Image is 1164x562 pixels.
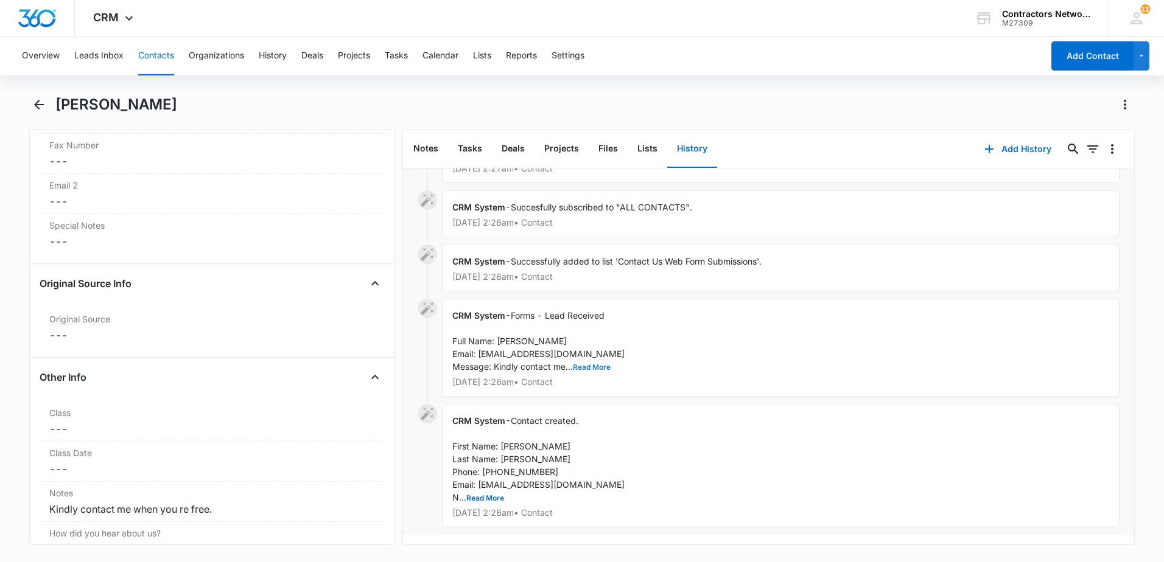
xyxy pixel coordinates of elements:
[422,36,458,75] button: Calendar
[49,462,375,476] dd: ---
[452,310,505,321] span: CRM System
[49,406,375,419] label: Class
[452,415,505,426] span: CRM System
[55,95,177,114] h1: [PERSON_NAME]
[49,542,375,557] dd: ---
[40,370,86,384] h4: Other Info
[442,245,1120,291] div: -
[40,174,385,214] div: Email 2---
[365,367,385,387] button: Close
[452,415,625,502] span: Contact created. First Name: [PERSON_NAME] Last Name: [PERSON_NAME] Phone: [PHONE_NUMBER] Email: ...
[93,11,119,24] span: CRM
[49,154,375,168] dd: ---
[628,130,667,168] button: Lists
[452,310,625,372] span: Forms - Lead Received Full Name: [PERSON_NAME] Email: [EMAIL_ADDRESS][DOMAIN_NAME] Message: Kindl...
[49,502,375,516] div: Kindly contact me when you re free.
[442,299,1120,397] div: -
[448,130,492,168] button: Tasks
[1103,139,1122,159] button: Overflow Menu
[1051,41,1134,71] button: Add Contact
[365,274,385,293] button: Close
[40,442,385,482] div: Class Date---
[473,36,491,75] button: Lists
[49,194,375,209] dd: ---
[49,421,375,436] dd: ---
[40,482,385,522] div: NotesKindly contact me when you re free.
[1083,139,1103,159] button: Filters
[452,378,1109,386] p: [DATE] 2:26am • Contact
[589,130,628,168] button: Files
[40,214,385,254] div: Special Notes---
[573,364,611,371] button: Read More
[40,276,131,291] h4: Original Source Info
[466,494,504,502] button: Read More
[40,522,385,562] div: How did you hear about us?---
[49,139,375,151] label: Fax Number
[40,308,385,347] div: Original Source---
[22,36,60,75] button: Overview
[1140,4,1150,14] div: notifications count
[452,218,1109,227] p: [DATE] 2:26am • Contact
[506,36,537,75] button: Reports
[535,130,589,168] button: Projects
[1002,9,1091,19] div: account name
[49,313,375,325] label: Original Source
[49,219,375,232] label: Special Notes
[442,190,1120,237] div: -
[452,202,505,212] span: CRM System
[49,487,375,499] label: Notes
[511,256,762,266] span: Successfully added to list 'Contact Us Web Form Submissions'.
[442,404,1120,527] div: -
[74,36,124,75] button: Leads Inbox
[404,130,448,168] button: Notes
[49,446,375,459] label: Class Date
[259,36,287,75] button: History
[492,130,535,168] button: Deals
[49,179,375,192] label: Email 2
[552,36,584,75] button: Settings
[511,202,692,212] span: Succesfully subscribed to "ALL CONTACTS".
[138,36,174,75] button: Contacts
[40,134,385,174] div: Fax Number---
[49,234,375,249] dd: ---
[385,36,408,75] button: Tasks
[1140,4,1150,14] span: 11
[452,256,505,266] span: CRM System
[40,401,385,442] div: Class---
[452,508,1109,517] p: [DATE] 2:26am • Contact
[189,36,244,75] button: Organizations
[29,95,48,114] button: Back
[972,134,1064,164] button: Add History
[49,328,375,342] dd: ---
[1115,95,1135,114] button: Actions
[452,164,1109,173] p: [DATE] 2:27am • Contact
[452,272,1109,281] p: [DATE] 2:26am • Contact
[301,36,323,75] button: Deals
[1002,19,1091,27] div: account id
[667,130,717,168] button: History
[49,527,375,539] label: How did you hear about us?
[338,36,370,75] button: Projects
[1064,139,1083,159] button: Search...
